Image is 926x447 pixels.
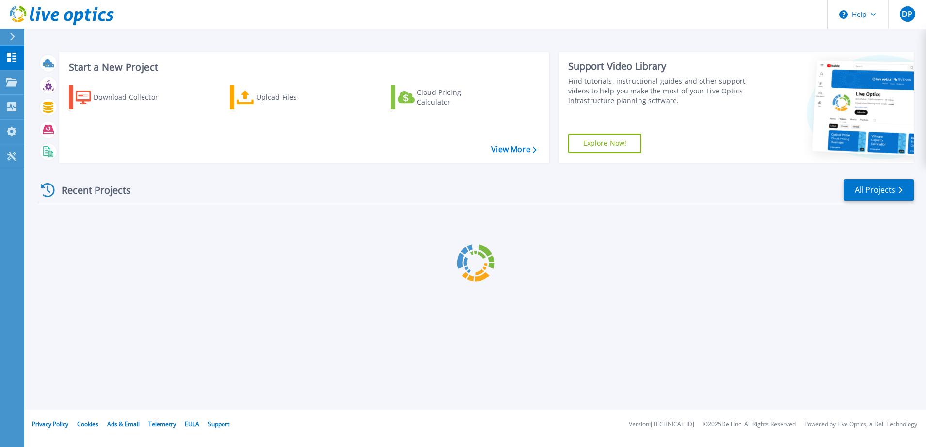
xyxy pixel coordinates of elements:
a: Telemetry [148,420,176,428]
div: Upload Files [256,88,334,107]
h3: Start a New Project [69,62,536,73]
li: Version: [TECHNICAL_ID] [629,421,694,428]
li: © 2025 Dell Inc. All Rights Reserved [703,421,796,428]
div: Cloud Pricing Calculator [417,88,495,107]
div: Support Video Library [568,60,750,73]
a: All Projects [844,179,914,201]
a: Upload Files [230,85,338,109]
a: View More [491,145,536,154]
li: Powered by Live Optics, a Dell Technology [804,421,917,428]
a: Ads & Email [107,420,140,428]
div: Download Collector [94,88,171,107]
a: Support [208,420,229,428]
a: EULA [185,420,199,428]
div: Find tutorials, instructional guides and other support videos to help you make the most of your L... [568,77,750,106]
span: DP [902,10,912,18]
a: Download Collector [69,85,177,109]
a: Privacy Policy [32,420,68,428]
div: Recent Projects [37,178,144,202]
a: Cloud Pricing Calculator [391,85,499,109]
a: Explore Now! [568,134,642,153]
a: Cookies [77,420,98,428]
